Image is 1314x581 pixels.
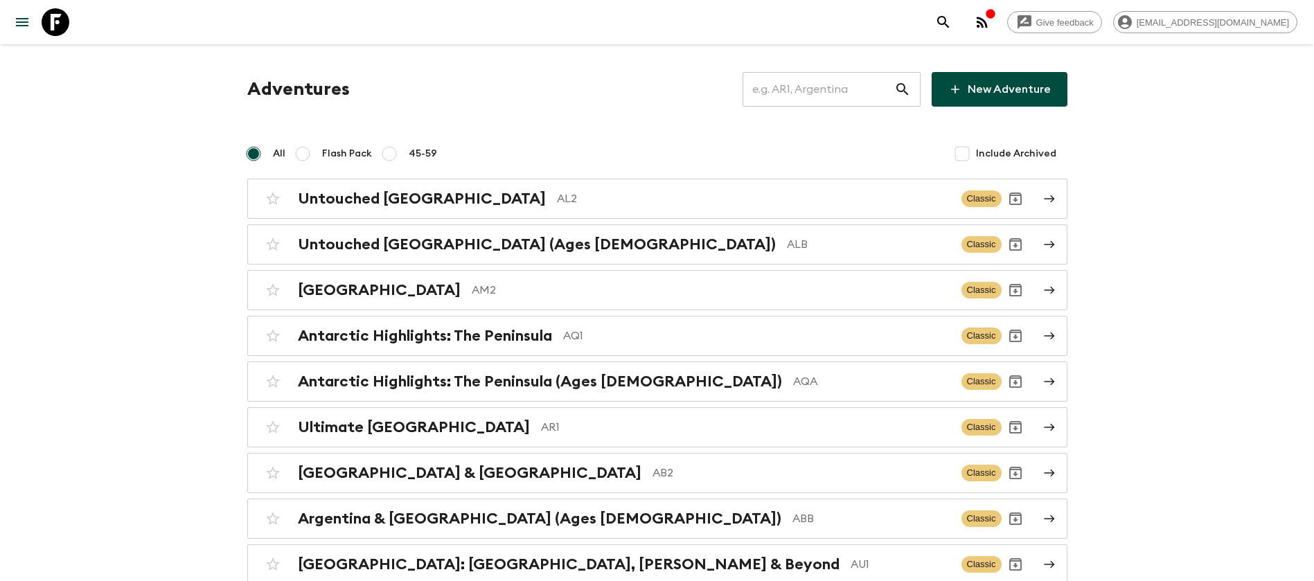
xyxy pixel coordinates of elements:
span: Classic [961,510,1002,527]
a: Untouched [GEOGRAPHIC_DATA]AL2ClassicArchive [247,179,1067,219]
span: Classic [961,419,1002,436]
span: Classic [961,465,1002,481]
a: [GEOGRAPHIC_DATA]AM2ClassicArchive [247,270,1067,310]
h2: [GEOGRAPHIC_DATA] & [GEOGRAPHIC_DATA] [298,464,641,482]
button: Archive [1002,413,1029,441]
span: Include Archived [976,147,1056,161]
a: Untouched [GEOGRAPHIC_DATA] (Ages [DEMOGRAPHIC_DATA])ALBClassicArchive [247,224,1067,265]
h2: Untouched [GEOGRAPHIC_DATA] [298,190,546,208]
a: Antarctic Highlights: The Peninsula (Ages [DEMOGRAPHIC_DATA])AQAClassicArchive [247,361,1067,402]
span: Give feedback [1029,17,1101,28]
h2: [GEOGRAPHIC_DATA]: [GEOGRAPHIC_DATA], [PERSON_NAME] & Beyond [298,555,840,573]
button: Archive [1002,231,1029,258]
button: Archive [1002,551,1029,578]
h2: [GEOGRAPHIC_DATA] [298,281,461,299]
span: Flash Pack [322,147,372,161]
span: 45-59 [409,147,437,161]
p: AM2 [472,282,950,298]
span: [EMAIL_ADDRESS][DOMAIN_NAME] [1129,17,1297,28]
a: Ultimate [GEOGRAPHIC_DATA]AR1ClassicArchive [247,407,1067,447]
h2: Ultimate [GEOGRAPHIC_DATA] [298,418,530,436]
a: New Adventure [932,72,1067,107]
button: search adventures [930,8,957,36]
p: AR1 [541,419,950,436]
p: ABB [792,510,950,527]
span: Classic [961,190,1002,207]
span: Classic [961,373,1002,390]
span: Classic [961,556,1002,573]
button: Archive [1002,276,1029,304]
button: Archive [1002,368,1029,395]
h2: Untouched [GEOGRAPHIC_DATA] (Ages [DEMOGRAPHIC_DATA]) [298,235,776,253]
input: e.g. AR1, Argentina [743,70,894,109]
span: Classic [961,328,1002,344]
button: Archive [1002,185,1029,213]
span: Classic [961,282,1002,298]
p: AL2 [557,190,950,207]
h2: Antarctic Highlights: The Peninsula (Ages [DEMOGRAPHIC_DATA]) [298,373,782,391]
a: [GEOGRAPHIC_DATA] & [GEOGRAPHIC_DATA]AB2ClassicArchive [247,453,1067,493]
a: Argentina & [GEOGRAPHIC_DATA] (Ages [DEMOGRAPHIC_DATA])ABBClassicArchive [247,499,1067,539]
h2: Antarctic Highlights: The Peninsula [298,327,552,345]
p: ALB [787,236,950,253]
a: Give feedback [1007,11,1102,33]
a: Antarctic Highlights: The PeninsulaAQ1ClassicArchive [247,316,1067,356]
h2: Argentina & [GEOGRAPHIC_DATA] (Ages [DEMOGRAPHIC_DATA]) [298,510,781,528]
p: AQ1 [563,328,950,344]
span: Classic [961,236,1002,253]
h1: Adventures [247,75,350,103]
span: All [273,147,285,161]
p: AQA [793,373,950,390]
button: Archive [1002,459,1029,487]
p: AB2 [652,465,950,481]
button: Archive [1002,505,1029,533]
div: [EMAIL_ADDRESS][DOMAIN_NAME] [1113,11,1297,33]
p: AU1 [851,556,950,573]
button: Archive [1002,322,1029,350]
button: menu [8,8,36,36]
